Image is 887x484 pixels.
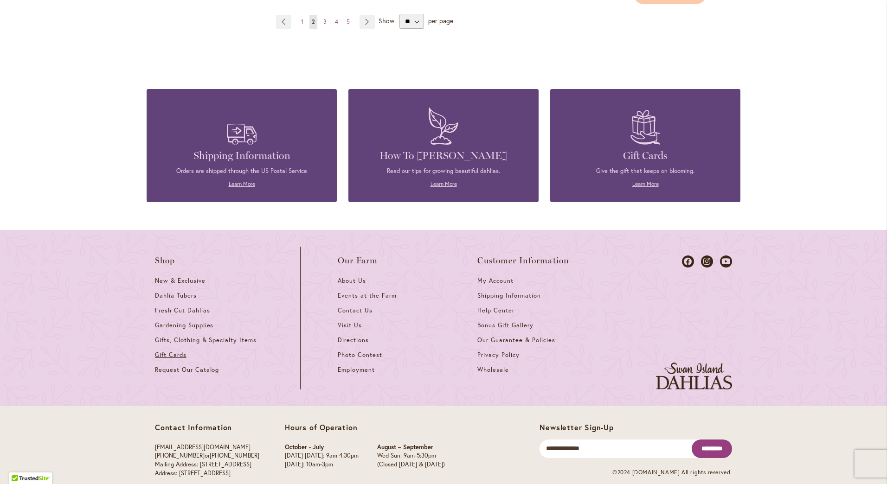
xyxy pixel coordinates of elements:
[701,255,713,267] a: Dahlias on Instagram
[377,443,445,452] p: August – September
[155,321,213,329] span: Gardening Supplies
[155,423,259,432] p: Contact Information
[321,15,329,29] a: 3
[161,167,323,175] p: Orders are shipped through the US Postal Service
[285,443,359,452] p: October - July
[155,256,175,265] span: Shop
[155,306,210,314] span: Fresh Cut Dahlias
[377,452,445,460] p: Wed-Sun: 9am-5:30pm
[431,180,457,187] a: Learn More
[379,16,394,25] span: Show
[335,18,338,25] span: 4
[155,452,205,459] a: [PHONE_NUMBER]
[229,180,255,187] a: Learn More
[564,167,726,175] p: Give the gift that keeps on blooming.
[338,321,362,329] span: Visit Us
[540,422,613,432] span: Newsletter Sign-Up
[285,460,359,469] p: [DATE]: 10am-3pm
[333,15,341,29] a: 4
[155,292,197,299] span: Dahlia Tubers
[477,321,533,329] span: Bonus Gift Gallery
[155,443,251,451] a: [EMAIL_ADDRESS][DOMAIN_NAME]
[323,18,327,25] span: 3
[155,336,257,344] span: Gifts, Clothing & Specialty Items
[612,469,732,476] span: ©2024 [DOMAIN_NAME] All rights reserved.
[477,277,514,285] span: My Account
[477,256,569,265] span: Customer Information
[301,18,303,25] span: 1
[338,292,396,299] span: Events at the Farm
[155,277,206,285] span: New & Exclusive
[312,18,315,25] span: 2
[299,15,306,29] a: 1
[477,351,520,359] span: Privacy Policy
[477,306,514,314] span: Help Center
[377,460,445,469] p: (Closed [DATE] & [DATE])
[477,366,509,374] span: Wholesale
[338,256,378,265] span: Our Farm
[682,255,694,267] a: Dahlias on Facebook
[161,149,323,162] h4: Shipping Information
[347,18,350,25] span: 5
[338,351,382,359] span: Photo Contest
[7,451,33,477] iframe: Launch Accessibility Center
[338,366,375,374] span: Employment
[477,292,540,299] span: Shipping Information
[362,167,525,175] p: Read our tips for growing beautiful dahlias.
[285,423,445,432] p: Hours of Operation
[477,336,555,344] span: Our Guarantee & Policies
[428,16,453,25] span: per page
[344,15,352,29] a: 5
[338,306,373,314] span: Contact Us
[210,452,259,459] a: [PHONE_NUMBER]
[362,149,525,162] h4: How To [PERSON_NAME]
[155,443,259,478] p: or Mailing Address: [STREET_ADDRESS] Address: [STREET_ADDRESS]
[632,180,659,187] a: Learn More
[155,351,186,359] span: Gift Cards
[564,149,726,162] h4: Gift Cards
[155,366,219,374] span: Request Our Catalog
[338,277,366,285] span: About Us
[285,452,359,460] p: [DATE]-[DATE]: 9am-4:30pm
[720,255,732,267] a: Dahlias on Youtube
[338,336,369,344] span: Directions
